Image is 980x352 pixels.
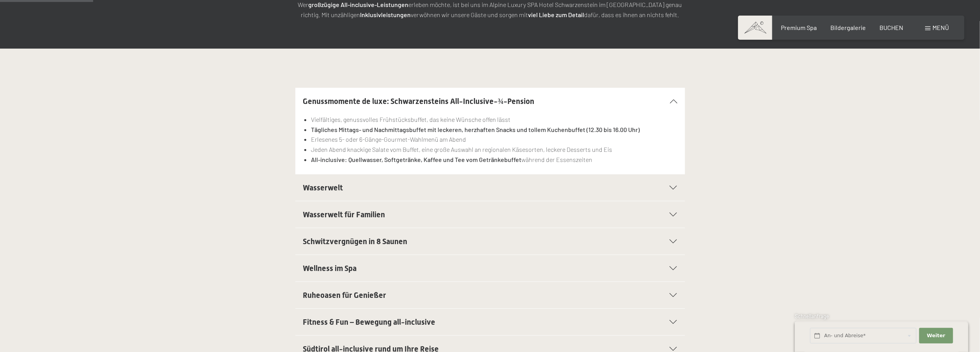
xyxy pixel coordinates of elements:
[932,24,949,31] span: Menü
[311,126,640,133] strong: Tägliches Mittags- und Nachmittagsbuffet mit leckeren, herzhaften Snacks und tollem Kuchenbuffet ...
[311,114,677,125] li: Vielfältiges, genussvolles Frühstücksbuffet, das keine Wünsche offen lässt
[303,210,385,219] span: Wasserwelt für Familien
[927,332,945,339] span: Weiter
[303,237,408,246] span: Schwitzvergnügen in 8 Saunen
[880,24,904,31] a: BUCHEN
[831,24,866,31] a: Bildergalerie
[781,24,817,31] a: Premium Spa
[311,134,677,144] li: Erlesenes 5- oder 6-Gänge-Gourmet-Wahlmenü am Abend
[303,183,343,192] span: Wasserwelt
[528,11,584,18] strong: viel Liebe zum Detail
[303,97,535,106] span: Genussmomente de luxe: Schwarzensteins All-Inclusive-¾-Pension
[311,156,521,163] strong: All-inclusive: Quellwasser, Softgetränke, Kaffee und Tee vom Getränkebuffet
[311,144,677,155] li: Jeden Abend knackige Salate vom Buffet, eine große Auswahl an regionalen Käsesorten, leckere Dess...
[303,264,357,273] span: Wellness im Spa
[360,11,411,18] strong: Inklusivleistungen
[309,1,409,8] strong: großzügige All-inclusive-Leistungen
[919,328,953,344] button: Weiter
[311,155,677,165] li: während der Essenszeiten
[795,313,829,319] span: Schnellanfrage
[303,290,387,300] span: Ruheoasen für Genießer
[303,317,436,327] span: Fitness & Fun – Bewegung all-inclusive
